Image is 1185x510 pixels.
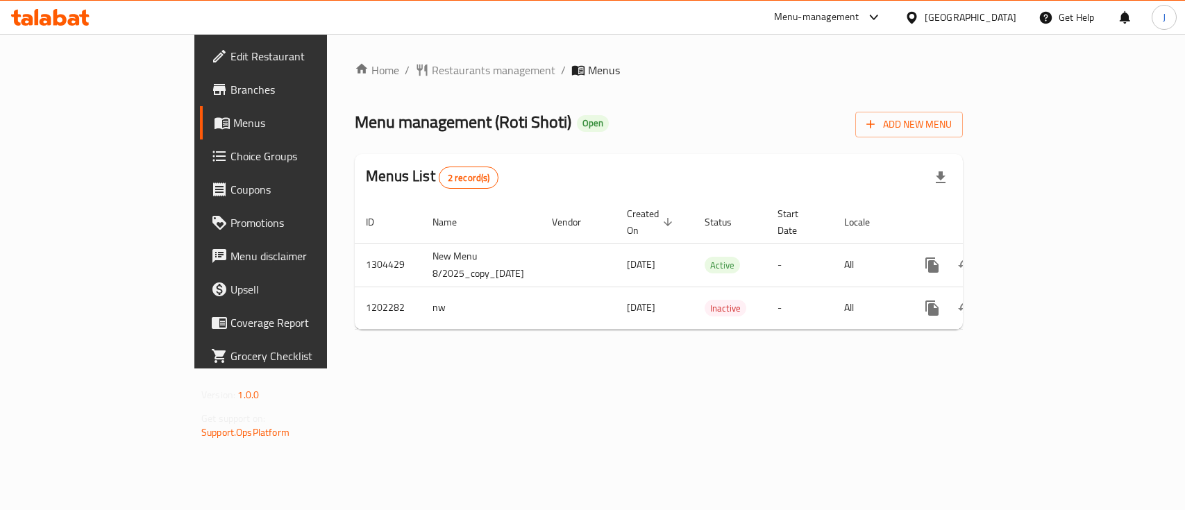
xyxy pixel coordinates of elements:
span: 2 record(s) [439,171,498,185]
a: Restaurants management [415,62,555,78]
div: Inactive [705,300,746,316]
span: Menu disclaimer [230,248,381,264]
div: Menu-management [774,9,859,26]
button: Add New Menu [855,112,963,137]
a: Upsell [200,273,392,306]
span: ID [366,214,392,230]
span: Created On [627,205,677,239]
span: Active [705,257,740,273]
a: Choice Groups [200,139,392,173]
button: Change Status [949,291,982,325]
a: Coupons [200,173,392,206]
span: Menu management ( Roti Shoti ) [355,106,571,137]
span: Choice Groups [230,148,381,164]
button: more [916,291,949,325]
span: Get support on: [201,409,265,427]
span: [DATE] [627,255,655,273]
td: - [766,243,833,287]
span: Version: [201,386,235,404]
span: J [1163,10,1166,25]
div: Open [577,115,609,132]
button: more [916,248,949,282]
a: Coverage Report [200,306,392,339]
a: Menu disclaimer [200,239,392,273]
li: / [561,62,566,78]
td: New Menu 8/2025_copy_[DATE] [421,243,541,287]
span: [DATE] [627,298,655,316]
button: Change Status [949,248,982,282]
td: All [833,243,905,287]
a: Branches [200,73,392,106]
span: Add New Menu [866,116,952,133]
a: Edit Restaurant [200,40,392,73]
span: Menus [233,114,381,131]
span: Grocery Checklist [230,348,381,364]
th: Actions [905,201,1060,244]
span: 1.0.0 [237,386,259,404]
a: Menus [200,106,392,139]
a: Promotions [200,206,392,239]
h2: Menus List [366,166,498,189]
span: Vendor [552,214,599,230]
table: enhanced table [355,201,1060,330]
span: Status [705,214,750,230]
span: Upsell [230,281,381,298]
div: Total records count [439,167,499,189]
span: Menus [588,62,620,78]
td: All [833,287,905,329]
li: / [405,62,410,78]
span: Edit Restaurant [230,48,381,65]
div: Active [705,257,740,273]
span: Open [577,117,609,129]
div: Export file [924,161,957,194]
span: Locale [844,214,888,230]
a: Support.OpsPlatform [201,423,289,441]
span: Promotions [230,214,381,231]
span: Start Date [778,205,816,239]
div: [GEOGRAPHIC_DATA] [925,10,1016,25]
td: - [766,287,833,329]
span: Name [432,214,475,230]
span: Restaurants management [432,62,555,78]
span: Coupons [230,181,381,198]
a: Grocery Checklist [200,339,392,373]
td: nw [421,287,541,329]
span: Inactive [705,300,746,316]
span: Branches [230,81,381,98]
nav: breadcrumb [355,62,963,78]
span: Coverage Report [230,314,381,331]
